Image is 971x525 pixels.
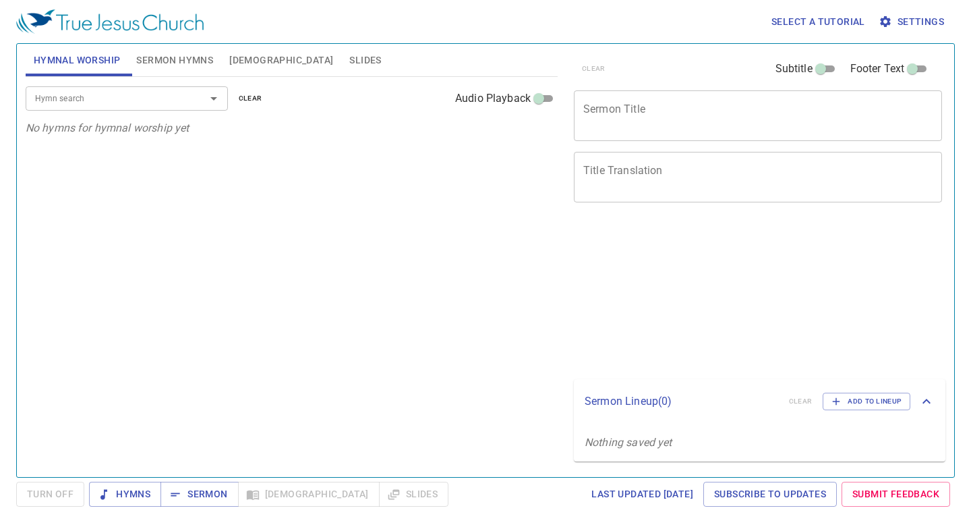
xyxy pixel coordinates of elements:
[852,486,939,503] span: Submit Feedback
[766,9,871,34] button: Select a tutorial
[574,379,945,424] div: Sermon Lineup(0)clearAdd to Lineup
[585,436,672,449] i: Nothing saved yet
[775,61,813,77] span: Subtitle
[171,486,227,503] span: Sermon
[714,486,826,503] span: Subscribe to Updates
[239,92,262,105] span: clear
[100,486,150,503] span: Hymns
[231,90,270,107] button: clear
[568,217,870,374] iframe: from-child
[136,52,213,69] span: Sermon Hymns
[229,52,333,69] span: [DEMOGRAPHIC_DATA]
[16,9,204,34] img: True Jesus Church
[455,90,531,107] span: Audio Playback
[771,13,865,30] span: Select a tutorial
[591,486,693,503] span: Last updated [DATE]
[160,482,238,507] button: Sermon
[349,52,381,69] span: Slides
[34,52,121,69] span: Hymnal Worship
[842,482,950,507] a: Submit Feedback
[850,61,905,77] span: Footer Text
[831,395,902,408] span: Add to Lineup
[89,482,161,507] button: Hymns
[881,13,944,30] span: Settings
[703,482,837,507] a: Subscribe to Updates
[876,9,949,34] button: Settings
[26,121,189,134] i: No hymns for hymnal worship yet
[586,482,699,507] a: Last updated [DATE]
[823,393,910,410] button: Add to Lineup
[585,393,778,410] p: Sermon Lineup ( 0 )
[204,89,223,108] button: Open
